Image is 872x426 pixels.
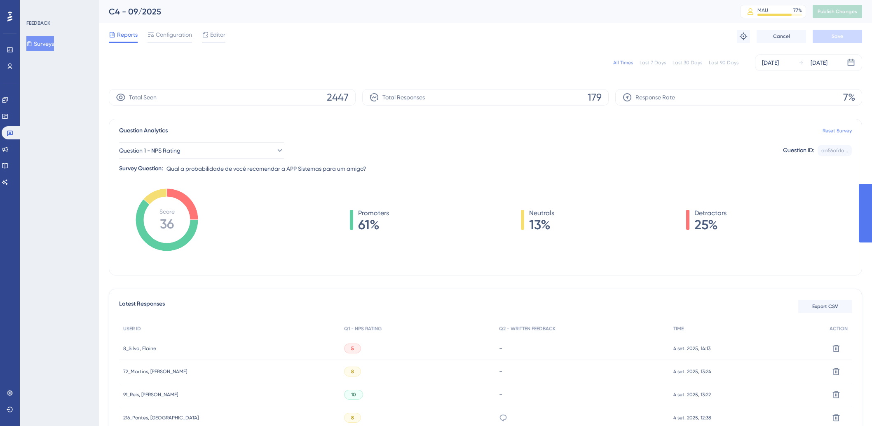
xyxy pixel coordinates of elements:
span: Editor [210,30,225,40]
span: Reports [117,30,138,40]
div: - [499,367,665,375]
span: 5 [351,345,354,352]
div: MAU [757,7,768,14]
div: [DATE] [762,58,779,68]
tspan: Score [159,208,175,215]
div: FEEDBACK [26,20,50,26]
span: TIME [673,325,684,332]
span: 216_Pontes, [GEOGRAPHIC_DATA] [123,414,199,421]
button: Cancel [757,30,806,43]
iframe: UserGuiding AI Assistant Launcher [837,393,862,418]
span: 61% [358,218,389,231]
span: Question Analytics [119,126,168,136]
span: Q2 - WRITTEN FEEDBACK [499,325,556,332]
span: 72_Martins, [PERSON_NAME] [123,368,187,375]
span: Question 1 - NPS Rating [119,146,180,155]
span: 179 [588,91,602,104]
span: 10 [351,391,356,398]
span: Q1 - NPS RATING [344,325,382,332]
span: 8 [351,414,354,421]
span: Total Seen [129,92,157,102]
span: 8 [351,368,354,375]
span: Publish Changes [818,8,857,15]
span: USER ID [123,325,141,332]
span: Promoters [358,208,389,218]
button: Export CSV [798,300,852,313]
div: - [499,344,665,352]
span: Qual a probabilidade de você recomendar a APP Sistemas para um amigo? [166,164,366,174]
button: Save [813,30,862,43]
div: Survey Question: [119,164,163,174]
div: aa56afda... [821,147,848,154]
div: - [499,391,665,398]
span: Cancel [773,33,790,40]
span: 4 set. 2025, 12:38 [673,414,711,421]
span: Configuration [156,30,192,40]
span: Latest Responses [119,299,165,314]
button: Publish Changes [813,5,862,18]
button: Question 1 - NPS Rating [119,142,284,159]
div: Last 7 Days [640,59,666,66]
tspan: 36 [160,216,174,232]
span: Export CSV [812,303,838,310]
span: 8_Silva, Elaine [123,345,156,352]
button: Surveys [26,36,54,51]
a: Reset Survey [823,127,852,134]
span: 13% [529,218,554,231]
span: Total Responses [382,92,425,102]
span: Neutrals [529,208,554,218]
span: 2447 [327,91,349,104]
span: 4 set. 2025, 13:24 [673,368,711,375]
span: 91_Reis, [PERSON_NAME] [123,391,178,398]
div: Last 90 Days [709,59,738,66]
div: [DATE] [811,58,827,68]
span: 4 set. 2025, 13:22 [673,391,711,398]
span: 4 set. 2025, 14:13 [673,345,710,352]
span: Save [832,33,843,40]
span: 7% [843,91,855,104]
span: ACTION [830,325,848,332]
span: Response Rate [635,92,675,102]
div: 77 % [793,7,802,14]
div: All Times [613,59,633,66]
div: C4 - 09/2025 [109,6,720,17]
span: Detractors [694,208,727,218]
div: Last 30 Days [673,59,702,66]
span: 25% [694,218,727,231]
div: Question ID: [783,145,814,156]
